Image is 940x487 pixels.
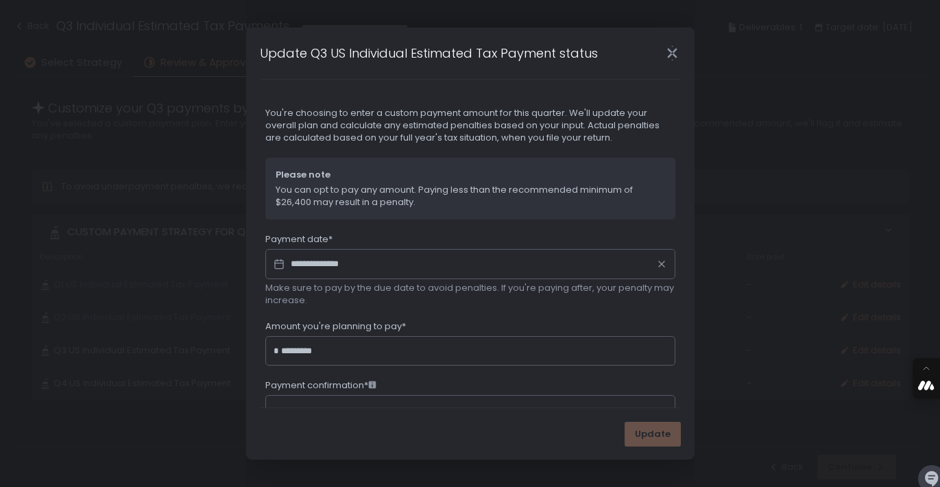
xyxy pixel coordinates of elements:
span: Payment date* [265,233,333,246]
span: You're choosing to enter a custom payment amount for this quarter. We'll update your overall plan... [265,107,675,144]
span: You can opt to pay any amount. Paying less than the recommended minimum of $26,400 may result in ... [276,184,665,209]
span: Payment confirmation* [265,379,376,392]
span: Make sure to pay by the due date to avoid penalties. If you're paying after, your penalty may inc... [265,282,675,307]
input: Datepicker input [265,249,675,279]
div: Close [651,45,695,61]
span: Amount you're planning to pay* [265,320,406,333]
span: Please note [276,169,665,181]
h1: Update Q3 US Individual Estimated Tax Payment status [260,44,598,62]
